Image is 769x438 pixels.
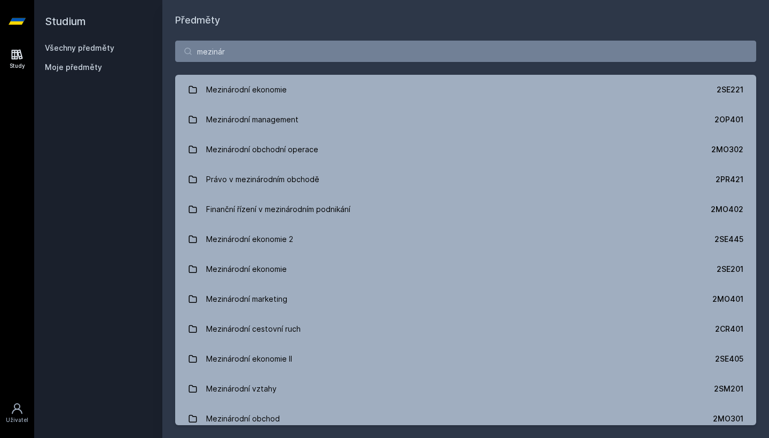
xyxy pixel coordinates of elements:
a: Právo v mezinárodním obchodě 2PR421 [175,165,756,194]
a: Mezinárodní vztahy 2SM201 [175,374,756,404]
a: Study [2,43,32,75]
div: 2MO301 [713,413,743,424]
a: Uživatel [2,397,32,429]
div: Mezinárodní ekonomie 2 [206,229,293,250]
div: Mezinárodní obchodní operace [206,139,318,160]
div: Mezinárodní marketing [206,288,287,310]
div: 2SE201 [717,264,743,275]
a: Mezinárodní obchod 2MO301 [175,404,756,434]
a: Mezinárodní ekonomie 2 2SE445 [175,224,756,254]
div: Mezinárodní vztahy [206,378,277,400]
div: 2CR401 [715,324,743,334]
div: Finanční řízení v mezinárodním podnikání [206,199,350,220]
div: 2SE445 [715,234,743,245]
div: Study [10,62,25,70]
a: Mezinárodní cestovní ruch 2CR401 [175,314,756,344]
div: Mezinárodní cestovní ruch [206,318,301,340]
div: 2MO401 [712,294,743,304]
div: 2SM201 [714,384,743,394]
div: Mezinárodní ekonomie II [206,348,292,370]
div: Mezinárodní ekonomie [206,79,287,100]
div: 2SE405 [715,354,743,364]
a: Všechny předměty [45,43,114,52]
a: Mezinárodní ekonomie 2SE221 [175,75,756,105]
a: Mezinárodní marketing 2MO401 [175,284,756,314]
a: Mezinárodní ekonomie 2SE201 [175,254,756,284]
div: Mezinárodní management [206,109,299,130]
a: Mezinárodní obchodní operace 2MO302 [175,135,756,165]
a: Mezinárodní management 2OP401 [175,105,756,135]
div: 2PR421 [716,174,743,185]
div: Uživatel [6,416,28,424]
div: Právo v mezinárodním obchodě [206,169,319,190]
div: Mezinárodní ekonomie [206,259,287,280]
h1: Předměty [175,13,756,28]
a: Mezinárodní ekonomie II 2SE405 [175,344,756,374]
div: 2MO302 [711,144,743,155]
div: 2OP401 [715,114,743,125]
a: Finanční řízení v mezinárodním podnikání 2MO402 [175,194,756,224]
div: Mezinárodní obchod [206,408,280,429]
div: 2SE221 [717,84,743,95]
div: 2MO402 [711,204,743,215]
span: Moje předměty [45,62,102,73]
input: Název nebo ident předmětu… [175,41,756,62]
